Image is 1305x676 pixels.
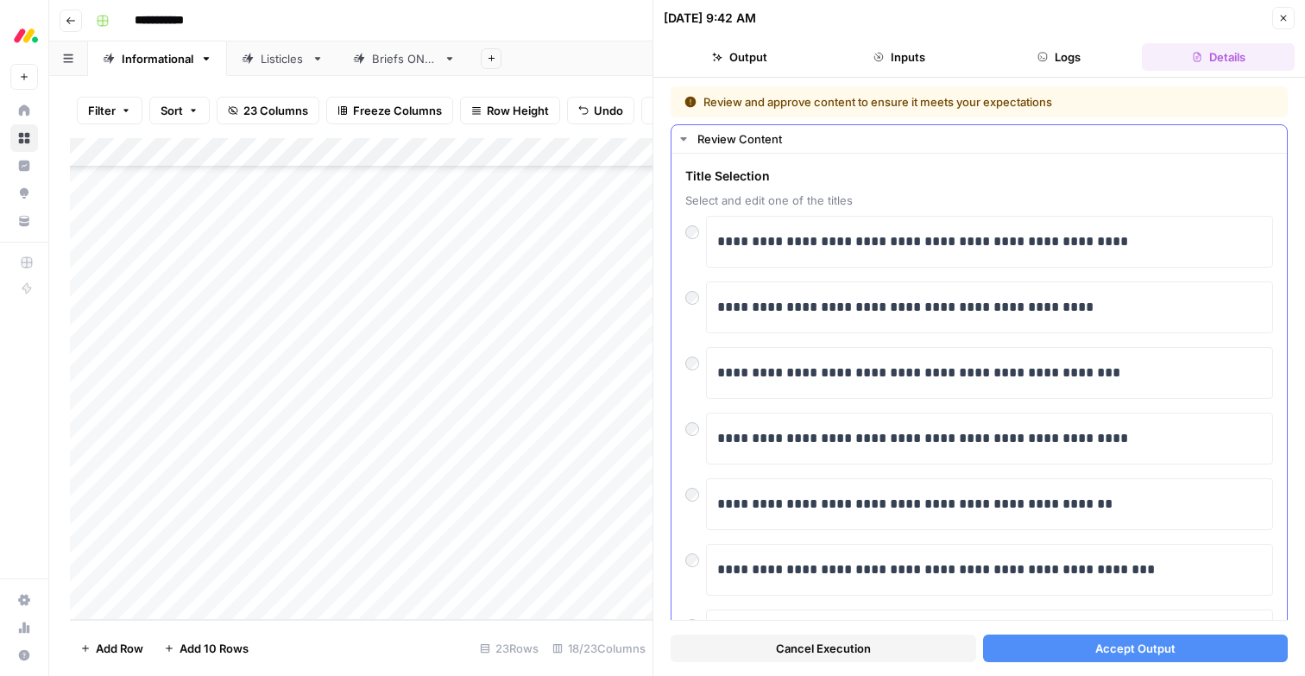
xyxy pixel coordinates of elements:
[473,635,545,662] div: 23 Rows
[353,102,442,119] span: Freeze Columns
[326,97,453,124] button: Freeze Columns
[10,152,38,180] a: Insights
[983,635,1289,662] button: Accept Output
[487,102,549,119] span: Row Height
[243,102,308,119] span: 23 Columns
[697,130,1277,148] div: Review Content
[823,43,976,71] button: Inputs
[77,97,142,124] button: Filter
[70,635,154,662] button: Add Row
[776,640,871,657] span: Cancel Execution
[1095,640,1176,657] span: Accept Output
[545,635,652,662] div: 18/23 Columns
[10,180,38,207] a: Opportunities
[96,640,143,657] span: Add Row
[983,43,1136,71] button: Logs
[10,97,38,124] a: Home
[338,41,470,76] a: Briefs ONLY
[594,102,623,119] span: Undo
[10,207,38,235] a: Your Data
[10,586,38,614] a: Settings
[88,41,227,76] a: Informational
[88,102,116,119] span: Filter
[261,50,305,67] div: Listicles
[567,97,634,124] button: Undo
[180,640,249,657] span: Add 10 Rows
[664,9,756,27] div: [DATE] 9:42 AM
[10,124,38,152] a: Browse
[10,614,38,641] a: Usage
[684,93,1163,111] div: Review and approve content to ensure it meets your expectations
[460,97,560,124] button: Row Height
[664,43,816,71] button: Output
[671,125,1287,153] button: Review Content
[10,20,41,51] img: Monday.com Logo
[227,41,338,76] a: Listicles
[372,50,437,67] div: Briefs ONLY
[685,167,1273,185] span: Title Selection
[122,50,193,67] div: Informational
[154,635,259,662] button: Add 10 Rows
[161,102,183,119] span: Sort
[10,14,38,57] button: Workspace: Monday.com
[1142,43,1295,71] button: Details
[671,635,976,662] button: Cancel Execution
[685,192,1273,209] span: Select and edit one of the titles
[217,97,319,124] button: 23 Columns
[149,97,210,124] button: Sort
[10,641,38,669] button: Help + Support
